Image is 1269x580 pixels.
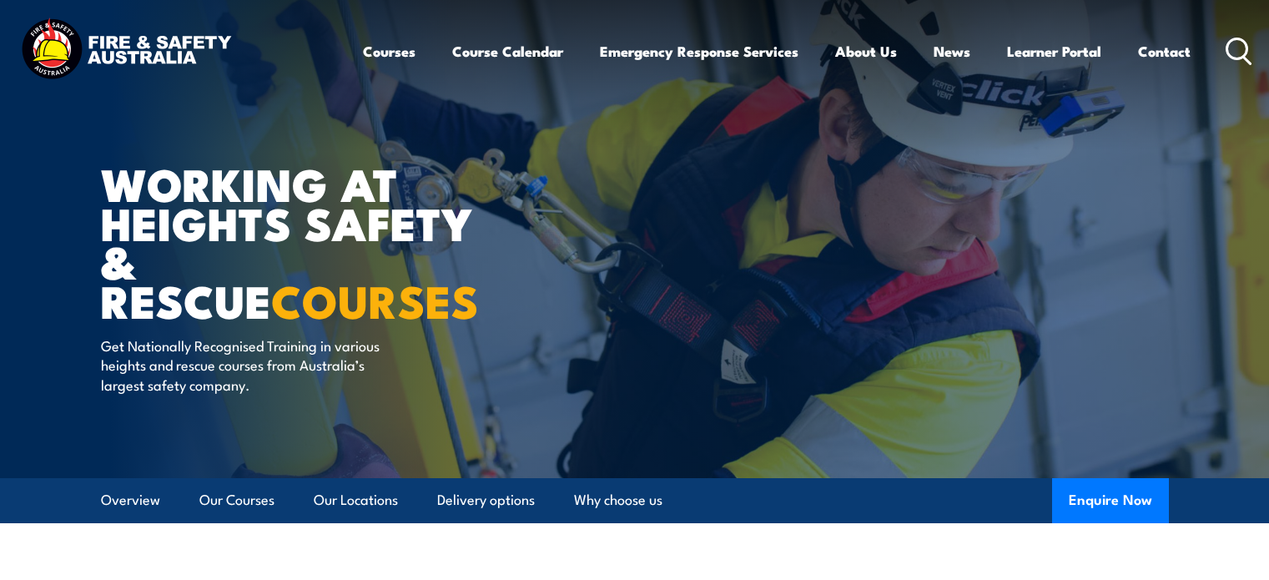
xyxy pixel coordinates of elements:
a: Delivery options [437,478,535,522]
a: Contact [1138,29,1191,73]
strong: COURSES [271,265,479,334]
a: Learner Portal [1007,29,1101,73]
a: News [934,29,970,73]
a: About Us [835,29,897,73]
a: Our Locations [314,478,398,522]
a: Overview [101,478,160,522]
h1: WORKING AT HEIGHTS SAFETY & RESCUE [101,164,513,320]
a: Why choose us [574,478,662,522]
a: Our Courses [199,478,274,522]
a: Course Calendar [452,29,563,73]
p: Get Nationally Recognised Training in various heights and rescue courses from Australia’s largest... [101,335,405,394]
a: Courses [363,29,415,73]
a: Emergency Response Services [600,29,798,73]
button: Enquire Now [1052,478,1169,523]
